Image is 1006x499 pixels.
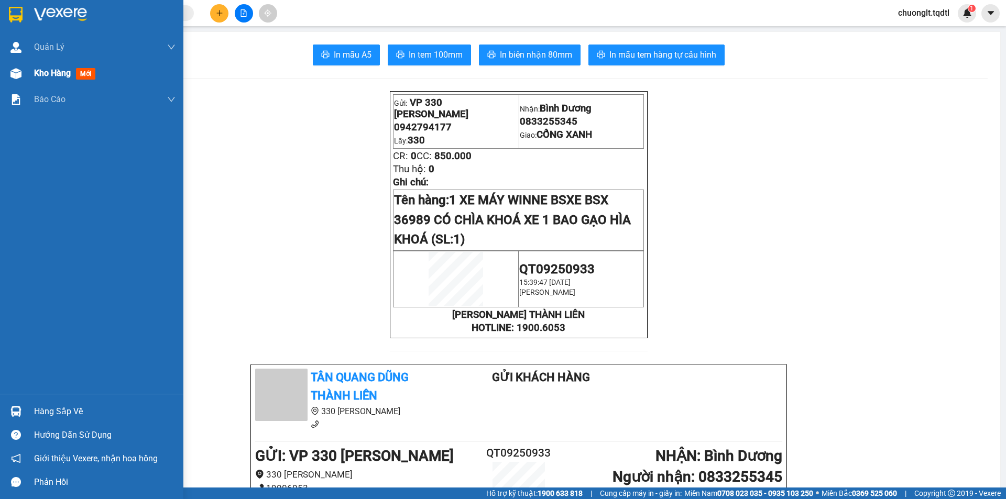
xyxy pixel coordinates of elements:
[822,487,897,499] span: Miền Bắc
[591,487,592,499] span: |
[968,5,976,12] sup: 1
[255,405,450,418] li: 330 [PERSON_NAME]
[520,116,577,127] span: 0833255345
[34,93,65,106] span: Báo cáo
[816,491,819,495] span: ⚪️
[34,404,176,419] div: Hàng sắp về
[34,427,176,443] div: Hướng dẫn sử dụng
[235,4,253,23] button: file-add
[890,6,958,19] span: chuonglt.tqdtl
[486,487,583,499] span: Hỗ trợ kỹ thuật:
[167,95,176,104] span: down
[388,45,471,65] button: printerIn tem 100mm
[970,5,974,12] span: 1
[609,48,716,61] span: In mẫu tem hàng tự cấu hình
[394,193,631,247] span: Tên hàng:
[434,150,472,162] span: 850.000
[5,57,72,80] li: VP VP 330 [PERSON_NAME]
[411,150,417,162] span: 0
[34,40,64,53] span: Quản Lý
[409,48,463,61] span: In tem 100mm
[948,490,955,497] span: copyright
[537,129,592,140] span: CỔNG XANH
[216,9,223,17] span: plus
[255,470,264,479] span: environment
[487,50,496,60] span: printer
[264,9,271,17] span: aim
[963,8,972,18] img: icon-new-feature
[11,477,21,487] span: message
[393,176,429,188] span: Ghi chú:
[311,371,409,402] b: Tân Quang Dũng Thành Liên
[600,487,682,499] span: Cung cấp máy in - giấy in:
[519,262,595,276] span: QT09250933
[210,4,228,23] button: plus
[684,487,813,499] span: Miền Nam
[519,288,575,296] span: [PERSON_NAME]
[10,406,21,417] img: warehouse-icon
[11,453,21,463] span: notification
[452,309,585,320] strong: [PERSON_NAME] THÀNH LIÊN
[11,430,21,440] span: question-circle
[408,135,425,146] span: 330
[393,150,408,162] span: CR:
[311,407,319,415] span: environment
[167,43,176,51] span: down
[540,103,592,114] span: Bình Dương
[396,50,404,60] span: printer
[453,232,465,247] span: 1)
[255,481,475,495] li: 19006053
[520,103,643,114] p: Nhận:
[717,489,813,497] strong: 0708 023 035 - 0935 103 250
[5,5,152,45] li: Tân Quang Dũng Thành Liên
[34,68,71,78] span: Kho hàng
[34,474,176,490] div: Phản hồi
[311,420,319,428] span: phone
[588,45,725,65] button: printerIn mẫu tem hàng tự cấu hình
[597,50,605,60] span: printer
[240,9,247,17] span: file-add
[500,48,572,61] span: In biên nhận 80mm
[479,45,581,65] button: printerIn biên nhận 80mm
[492,371,590,384] b: Gửi khách hàng
[905,487,906,499] span: |
[394,97,518,120] p: Gửi:
[34,452,158,465] span: Giới thiệu Vexere, nhận hoa hồng
[394,137,425,145] span: Lấy:
[538,489,583,497] strong: 1900 633 818
[655,447,782,464] b: NHẬN : Bình Dương
[10,42,21,53] img: warehouse-icon
[520,131,592,139] span: Giao:
[9,7,23,23] img: logo-vxr
[472,322,565,334] strong: HOTLINE: 1900.6053
[72,57,139,68] li: VP Bình Dương
[417,150,432,162] span: CC:
[255,483,264,492] span: phone
[313,45,380,65] button: printerIn mẫu A5
[429,163,434,175] span: 0
[394,193,631,247] span: 1 XE MÁY WINNE BSXE BSX 36989 CÓ CHÌA KHOÁ XE 1 BAO GẠO HÌA KHOÁ (SL:
[259,4,277,23] button: aim
[986,8,996,18] span: caret-down
[519,278,571,286] span: 15:39:47 [DATE]
[981,4,1000,23] button: caret-down
[475,445,563,462] h2: QT09250933
[255,447,454,464] b: GỬI : VP 330 [PERSON_NAME]
[613,468,782,485] b: Người nhận : 0833255345
[852,489,897,497] strong: 0369 525 060
[76,68,95,80] span: mới
[10,68,21,79] img: warehouse-icon
[10,94,21,105] img: solution-icon
[393,163,426,175] span: Thu hộ:
[321,50,330,60] span: printer
[255,468,475,482] li: 330 [PERSON_NAME]
[334,48,371,61] span: In mẫu A5
[394,121,452,133] span: 0942794177
[394,97,468,120] span: VP 330 [PERSON_NAME]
